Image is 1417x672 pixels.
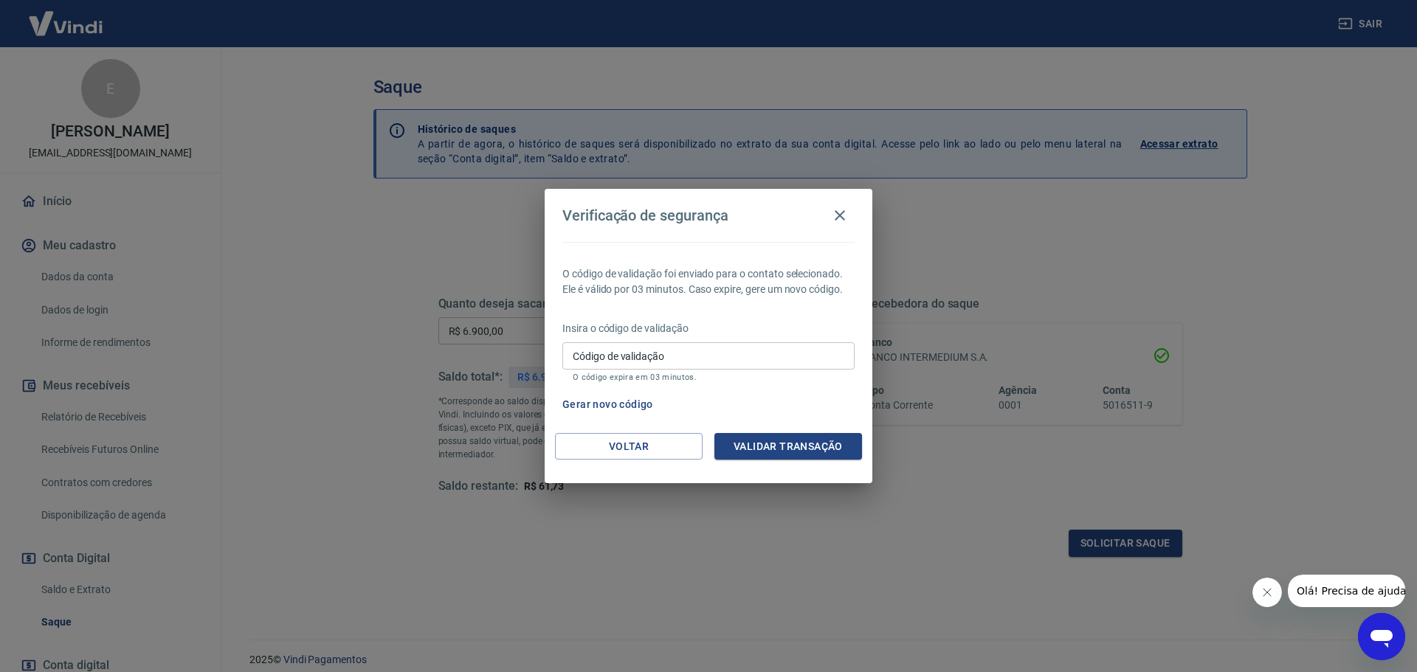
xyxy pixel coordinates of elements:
[9,10,124,22] span: Olá! Precisa de ajuda?
[1288,575,1405,607] iframe: Mensagem da empresa
[1252,578,1282,607] iframe: Fechar mensagem
[714,433,862,460] button: Validar transação
[1358,613,1405,660] iframe: Botão para abrir a janela de mensagens
[562,207,728,224] h4: Verificação de segurança
[555,433,703,460] button: Voltar
[573,373,844,382] p: O código expira em 03 minutos.
[562,321,855,336] p: Insira o código de validação
[562,266,855,297] p: O código de validação foi enviado para o contato selecionado. Ele é válido por 03 minutos. Caso e...
[556,391,659,418] button: Gerar novo código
